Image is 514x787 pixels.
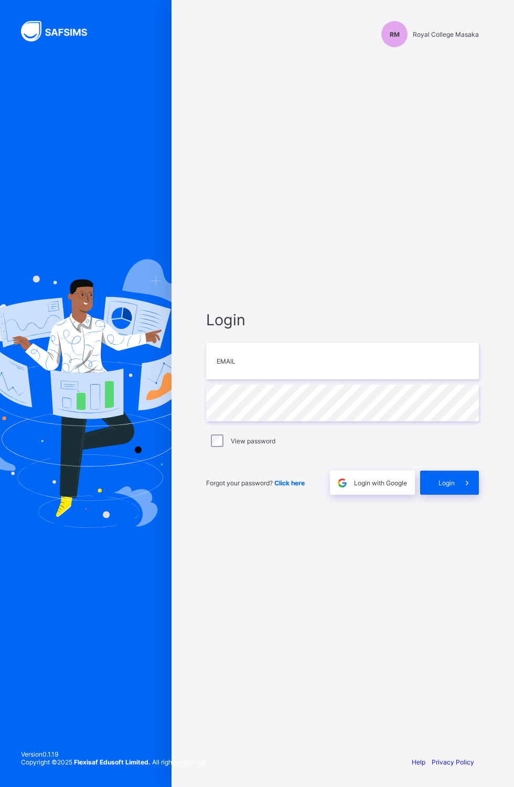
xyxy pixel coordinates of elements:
span: Version 0.1.19 [21,750,206,758]
span: Login [206,311,479,329]
span: Royal College Masaka [413,30,479,38]
strong: Flexisaf Edusoft Limited. [74,758,151,766]
img: SAFSIMS Logo [21,21,100,41]
span: Login [438,479,455,487]
a: Click here [274,479,305,487]
span: Copyright © 2025 All rights reserved. [21,758,206,766]
span: Forgot your password? [206,479,305,487]
a: Privacy Policy [432,758,474,766]
label: View password [231,437,275,445]
img: google.396cfc9801f0270233282035f929180a.svg [336,477,348,489]
a: Help [412,758,425,766]
span: Login with Google [354,479,407,487]
span: RM [390,30,400,38]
